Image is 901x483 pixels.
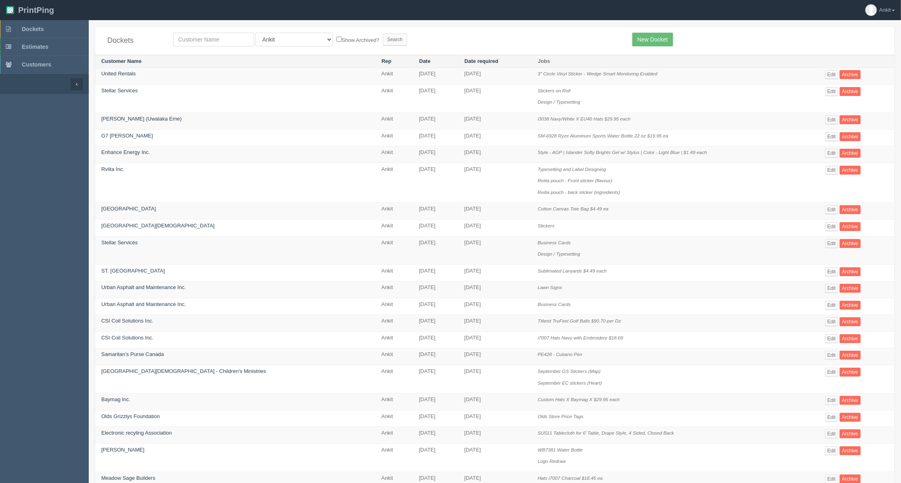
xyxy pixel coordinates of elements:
[413,393,458,410] td: [DATE]
[825,70,838,79] a: Edit
[825,429,838,438] a: Edit
[413,129,458,146] td: [DATE]
[413,410,458,427] td: [DATE]
[413,236,458,264] td: [DATE]
[101,318,153,324] a: CSI Coil Solutions Inc.
[101,447,144,453] a: [PERSON_NAME]
[825,351,838,360] a: Edit
[458,163,532,203] td: [DATE]
[101,58,142,64] a: Customer Name
[413,427,458,444] td: [DATE]
[538,178,613,183] i: Rviita pouch - Front sticker (flavour)
[375,203,413,220] td: Ankit
[840,368,861,377] a: Archive
[375,393,413,410] td: Ankit
[538,335,623,340] i: i7007 Hats Navy with Embroidery $18.69
[413,315,458,332] td: [DATE]
[22,61,51,68] span: Customers
[413,203,458,220] td: [DATE]
[413,113,458,130] td: [DATE]
[840,301,861,310] a: Archive
[458,84,532,112] td: [DATE]
[458,298,532,315] td: [DATE]
[840,396,861,405] a: Archive
[101,284,186,290] a: Urban Asphalt and Maintenance Inc.
[840,115,861,124] a: Archive
[825,166,838,175] a: Edit
[840,334,861,343] a: Archive
[538,368,601,374] i: September GS Stickers (Map)
[458,68,532,85] td: [DATE]
[538,99,581,104] i: Design / Typesetting
[840,317,861,326] a: Archive
[382,58,392,64] a: Rep
[538,397,620,402] i: Custom Hats X Baymag X $29.95 each
[458,203,532,220] td: [DATE]
[375,146,413,163] td: Ankit
[538,150,707,155] i: Style - AGP | Islander Softy Brights Gel w/ Stylus | Color - Light Blue | $1.49 each
[538,251,581,256] i: Design / Typesetting
[840,267,861,276] a: Archive
[375,236,413,264] td: Ankit
[458,365,532,393] td: [DATE]
[6,6,14,14] img: logo-3e63b451c926e2ac314895c53de4908e5d424f24456219fb08d385ab2e579770.png
[632,33,673,46] a: New Docket
[825,87,838,96] a: Edit
[101,166,124,172] a: Rviita Inc.
[840,149,861,158] a: Archive
[375,163,413,203] td: Ankit
[538,133,669,138] i: SM-6928 Ryze Aluminum Sports Water Bottle 22 oz $19.95 ea
[458,281,532,298] td: [DATE]
[375,348,413,365] td: Ankit
[865,4,877,16] img: avatar_default-7531ab5dedf162e01f1e0bb0964e6a185e93c5c22dfe317fb01d7f8cd2b1632c.jpg
[538,458,566,464] i: Logo Redraw
[101,116,182,122] a: [PERSON_NAME] (Uwalaka Eme)
[840,239,861,248] a: Archive
[538,116,631,121] i: i3038 Navy/White X EU40 Hats $29.95 each
[375,410,413,427] td: Ankit
[101,149,150,155] a: Enhance Energy Inc.
[538,352,582,357] i: PE428 - Cubano Pen
[464,58,498,64] a: Date required
[375,84,413,112] td: Ankit
[101,430,172,436] a: Electronic recyling Association
[538,414,583,419] i: Olds Store Price Tags
[458,236,532,264] td: [DATE]
[458,129,532,146] td: [DATE]
[840,429,861,438] a: Archive
[840,351,861,360] a: Archive
[825,132,838,141] a: Edit
[458,348,532,365] td: [DATE]
[840,205,861,214] a: Archive
[825,317,838,326] a: Edit
[458,443,532,472] td: [DATE]
[413,264,458,281] td: [DATE]
[840,222,861,231] a: Archive
[458,264,532,281] td: [DATE]
[840,446,861,455] a: Archive
[413,163,458,203] td: [DATE]
[538,223,555,228] i: Stickers
[458,427,532,444] td: [DATE]
[840,166,861,175] a: Archive
[840,413,861,422] a: Archive
[101,71,136,77] a: United Rentals
[413,365,458,393] td: [DATE]
[173,33,254,46] input: Customer Name
[538,88,571,93] i: Stickers on Roll
[413,281,458,298] td: [DATE]
[538,285,562,290] i: Lawn Signs
[101,268,165,274] a: ST. [GEOGRAPHIC_DATA]
[825,413,838,422] a: Edit
[825,301,838,310] a: Edit
[825,334,838,343] a: Edit
[538,475,603,481] i: Hats i7007 Charcoal $18.45 ea
[458,113,532,130] td: [DATE]
[458,410,532,427] td: [DATE]
[375,331,413,348] td: Ankit
[375,281,413,298] td: Ankit
[538,71,658,76] i: 3" Circle Vinyl Sticker - Wedge Smart Monitoring Enabled
[538,206,609,211] i: Cotton Canvas Tote Bag $4.49 ea
[413,298,458,315] td: [DATE]
[375,68,413,85] td: Ankit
